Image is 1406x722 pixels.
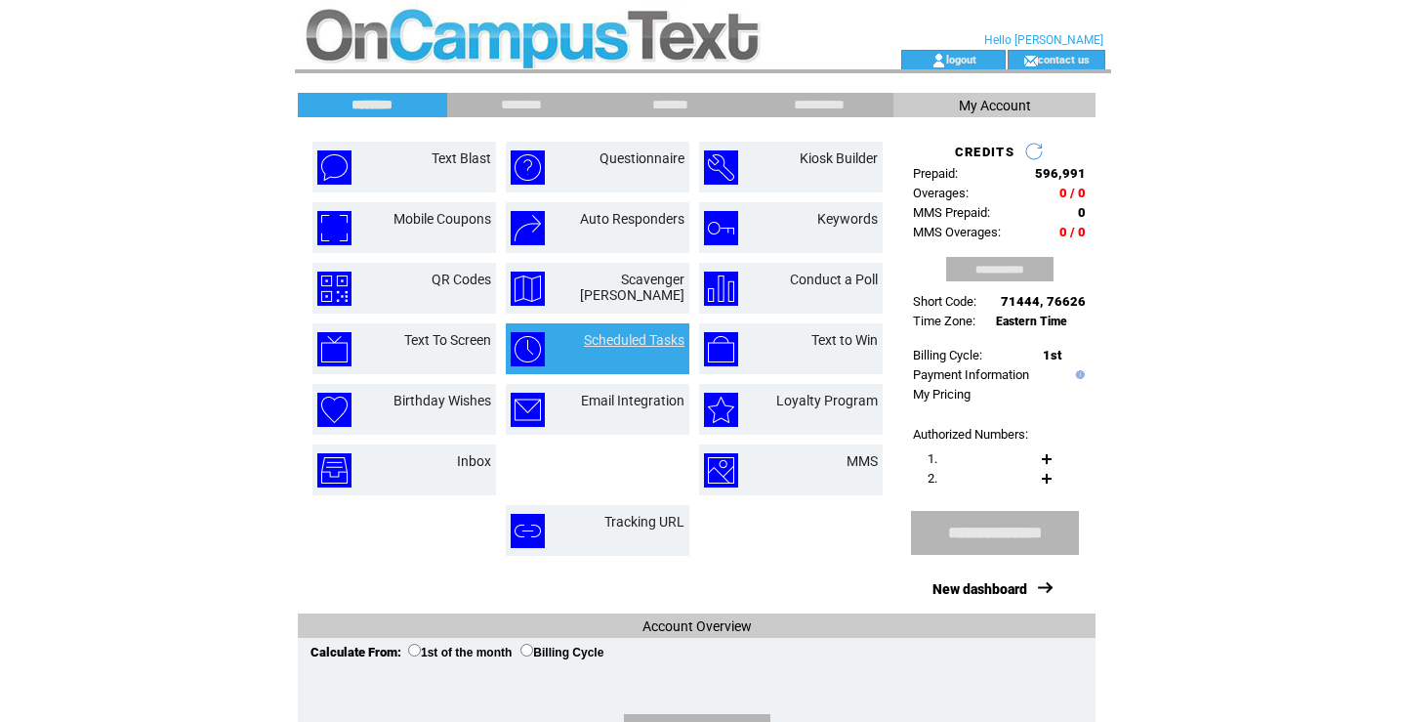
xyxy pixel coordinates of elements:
[913,387,971,402] a: My Pricing
[432,272,491,287] a: QR Codes
[776,393,878,408] a: Loyalty Program
[913,166,958,181] span: Prepaid:
[1023,53,1038,68] img: contact_us_icon.gif
[511,211,545,245] img: auto-responders.png
[996,315,1067,328] span: Eastern Time
[790,272,878,287] a: Conduct a Poll
[642,618,752,634] span: Account Overview
[1001,294,1086,309] span: 71444, 76626
[913,367,1029,382] a: Payment Information
[408,646,512,659] label: 1st of the month
[913,294,976,309] span: Short Code:
[511,150,545,185] img: questionnaire.png
[432,150,491,166] a: Text Blast
[913,186,969,200] span: Overages:
[931,53,946,68] img: account_icon.gif
[1059,186,1086,200] span: 0 / 0
[581,393,684,408] a: Email Integration
[811,332,878,348] a: Text to Win
[317,393,351,427] img: birthday-wishes.png
[457,453,491,469] a: Inbox
[817,211,878,227] a: Keywords
[704,211,738,245] img: keywords.png
[913,314,975,328] span: Time Zone:
[317,332,351,366] img: text-to-screen.png
[317,272,351,306] img: qr-codes.png
[928,451,937,466] span: 1.
[913,427,1028,442] span: Authorized Numbers:
[317,211,351,245] img: mobile-coupons.png
[913,205,990,220] span: MMS Prepaid:
[317,453,351,488] img: inbox.png
[317,150,351,185] img: text-blast.png
[1038,53,1090,65] a: contact us
[580,211,684,227] a: Auto Responders
[1043,348,1061,362] span: 1st
[1078,205,1086,220] span: 0
[704,332,738,366] img: text-to-win.png
[704,393,738,427] img: loyalty-program.png
[800,150,878,166] a: Kiosk Builder
[511,514,545,548] img: tracking-url.png
[580,272,684,303] a: Scavenger [PERSON_NAME]
[310,645,401,659] span: Calculate From:
[520,646,603,659] label: Billing Cycle
[511,332,545,366] img: scheduled-tasks.png
[604,514,684,530] a: Tracking URL
[704,150,738,185] img: kiosk-builder.png
[404,332,491,348] a: Text To Screen
[959,98,1031,113] span: My Account
[511,393,545,427] img: email-integration.png
[584,332,684,348] a: Scheduled Tasks
[1035,166,1086,181] span: 596,991
[704,453,738,488] img: mms.png
[1059,225,1086,239] span: 0 / 0
[928,471,937,486] span: 2.
[913,348,982,362] span: Billing Cycle:
[913,225,1001,239] span: MMS Overages:
[847,453,878,469] a: MMS
[393,211,491,227] a: Mobile Coupons
[932,581,1027,597] a: New dashboard
[946,53,976,65] a: logout
[1071,370,1085,379] img: help.gif
[408,644,421,657] input: 1st of the month
[393,393,491,408] a: Birthday Wishes
[984,33,1103,47] span: Hello [PERSON_NAME]
[511,272,545,306] img: scavenger-hunt.png
[600,150,684,166] a: Questionnaire
[704,272,738,306] img: conduct-a-poll.png
[520,644,533,657] input: Billing Cycle
[955,145,1014,159] span: CREDITS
